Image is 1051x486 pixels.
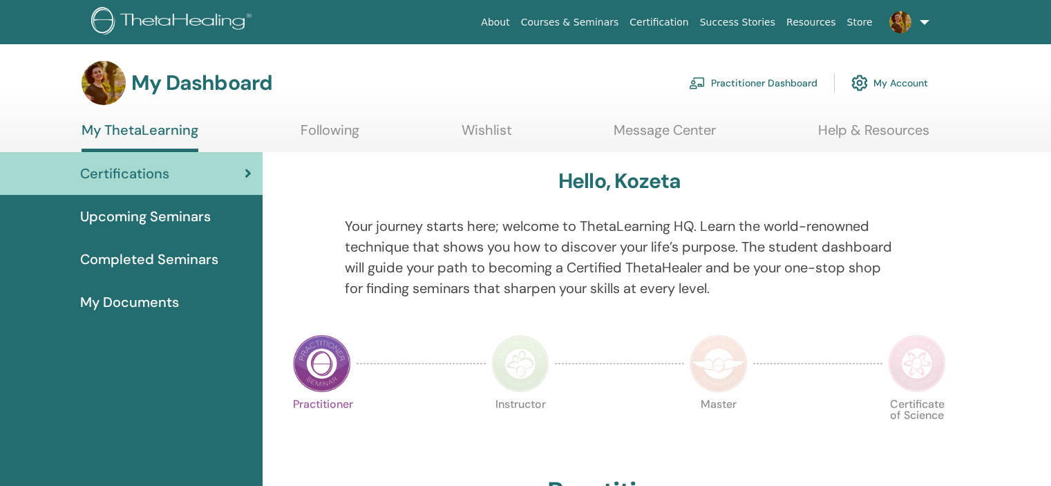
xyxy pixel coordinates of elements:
[689,68,817,98] a: Practitioner Dashboard
[491,335,549,393] img: Instructor
[91,7,256,38] img: logo.png
[614,122,716,149] a: Message Center
[82,61,126,105] img: default.jpg
[80,292,179,312] span: My Documents
[515,10,625,35] a: Courses & Seminars
[558,169,681,194] h3: Hello, Kozeta
[889,11,911,33] img: default.jpg
[818,122,929,149] a: Help & Resources
[690,335,748,393] img: Master
[491,399,549,457] p: Instructor
[851,68,928,98] a: My Account
[475,10,515,35] a: About
[888,399,946,457] p: Certificate of Science
[80,206,211,227] span: Upcoming Seminars
[301,122,359,149] a: Following
[293,335,351,393] img: Practitioner
[82,122,198,152] a: My ThetaLearning
[694,10,781,35] a: Success Stories
[345,216,895,299] p: Your journey starts here; welcome to ThetaLearning HQ. Learn the world-renowned technique that sh...
[80,163,169,184] span: Certifications
[888,335,946,393] img: Certificate of Science
[462,122,512,149] a: Wishlist
[131,71,272,95] h3: My Dashboard
[781,10,842,35] a: Resources
[842,10,878,35] a: Store
[624,10,694,35] a: Certification
[293,399,351,457] p: Practitioner
[851,71,868,95] img: cog.svg
[690,399,748,457] p: Master
[80,249,218,270] span: Completed Seminars
[689,77,706,89] img: chalkboard-teacher.svg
